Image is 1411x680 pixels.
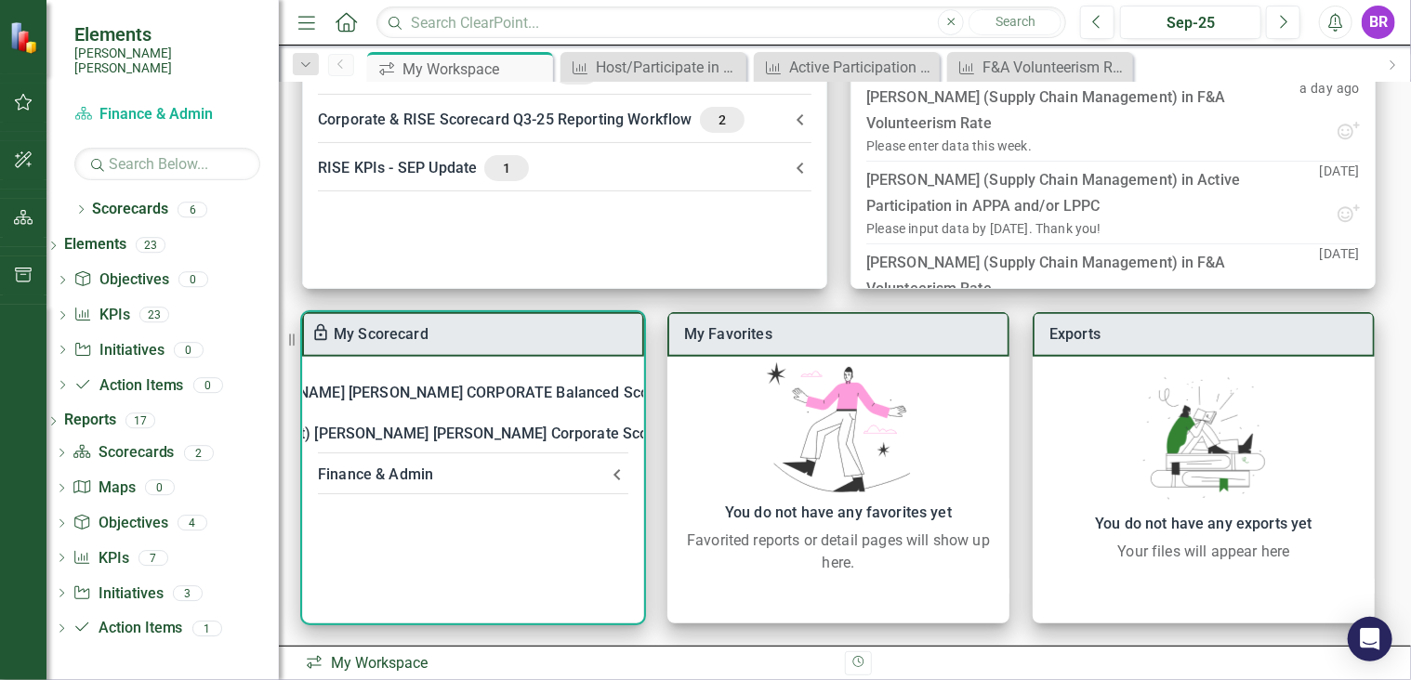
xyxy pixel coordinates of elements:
div: To enable drag & drop and resizing, please duplicate this workspace from “Manage Workspaces” [311,323,334,346]
div: Open Intercom Messenger [1348,617,1392,661]
div: Active Participation in APPA and/or LPPC [789,56,935,79]
div: 0 [178,272,208,288]
button: BR [1362,6,1395,39]
div: 0 [174,342,204,358]
div: You do not have any favorites yet [677,500,1000,526]
div: You do not have any exports yet [1042,511,1365,537]
div: Sep-25 [1127,12,1255,34]
a: Reports [64,410,116,431]
a: Host/Participate in Recruiting Events [565,56,742,79]
div: 4 [178,516,207,531]
div: My Workspace [402,58,548,81]
a: Exports [1049,325,1101,343]
a: Scorecards [73,442,174,464]
a: Objectives [73,513,167,534]
div: 3 [173,585,203,601]
span: Elements [74,23,260,46]
div: 23 [136,237,165,253]
a: Elements [64,234,126,255]
div: Your files will appear here [1042,541,1365,563]
span: 2 [707,111,737,128]
div: Please enter data this week. [866,137,1032,155]
div: 2024 (Pilot) [PERSON_NAME] [PERSON_NAME] Corporate Scorecard [231,421,693,447]
div: 2024 (Pilot) [PERSON_NAME] [PERSON_NAME] Corporate Scorecard [303,413,643,454]
a: Scorecards [92,199,168,220]
p: [DATE] [1320,162,1360,203]
div: [PERSON_NAME] [PERSON_NAME] CORPORATE Balanced Scorecard [231,380,693,406]
div: 6 [178,202,207,217]
input: Search Below... [74,148,260,180]
div: [PERSON_NAME] (Supply Chain Management) in [866,167,1320,219]
a: F&A Volunteerism Rate [952,56,1128,79]
div: Finance & Admin [318,462,606,488]
small: [PERSON_NAME] [PERSON_NAME] [74,46,260,76]
a: Maps [73,477,135,499]
a: Finance & Admin [74,104,260,125]
div: Host/Participate in Recruiting Events [596,56,742,79]
a: Action Items [73,375,183,397]
div: Please input data by [DATE]. Thank you! [866,219,1101,238]
button: Search [969,9,1062,35]
p: [DATE] [1320,244,1360,294]
div: 2 [184,445,214,461]
a: KPIs [73,548,128,569]
div: 23 [139,307,169,323]
input: Search ClearPoint... [376,7,1066,39]
div: RISE KPIs - SEP Update [318,155,789,181]
div: [PERSON_NAME] (Supply Chain Management) in [866,250,1320,302]
span: Search [996,14,1035,29]
div: Finance & Admin [303,454,643,495]
div: 0 [145,480,175,496]
img: ClearPoint Strategy [7,20,43,55]
a: My Favorites [684,325,772,343]
a: Initiatives [73,583,163,605]
a: Active Participation in APPA and/or LPPC [758,56,935,79]
div: RISE KPIs - SEP Update1 [303,144,826,192]
div: [PERSON_NAME] (Supply Chain Management) in [866,85,1299,137]
button: Sep-25 [1120,6,1261,39]
span: 1 [492,160,521,177]
div: Corporate & RISE Scorecard Q3-25 Reporting Workflow2 [303,96,826,144]
a: My Scorecard [334,325,429,343]
a: Action Items [73,618,182,639]
div: Favorited reports or detail pages will show up here. [677,530,1000,574]
div: 7 [138,550,168,566]
div: 17 [125,412,155,428]
div: [PERSON_NAME] [PERSON_NAME] CORPORATE Balanced Scorecard [303,373,643,413]
p: a day ago [1299,79,1360,120]
div: Corporate & RISE Scorecard Q3-25 Reporting Workflow [318,107,789,133]
div: My Workspace [305,653,831,674]
a: KPIs [73,305,129,326]
a: Objectives [73,269,168,291]
div: F&A Volunteerism Rate [982,56,1128,79]
div: 1 [192,621,222,636]
a: Initiatives [73,340,164,361]
div: 0 [193,377,223,393]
